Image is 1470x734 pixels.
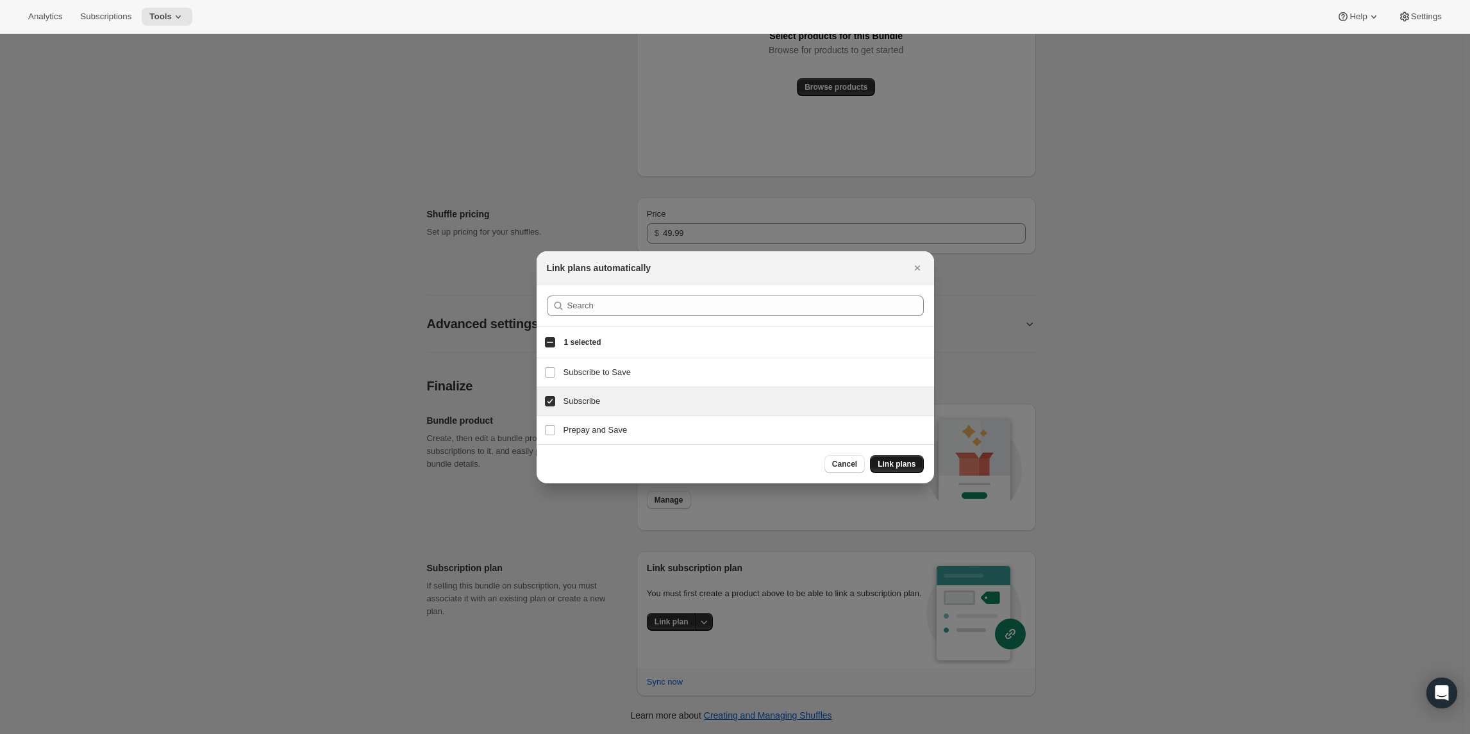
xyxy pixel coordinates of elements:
[28,12,62,22] span: Analytics
[80,12,131,22] span: Subscriptions
[564,366,926,379] h3: Subscribe to Save
[832,459,857,469] span: Cancel
[564,424,926,437] h3: Prepay and Save
[564,337,601,347] span: 1 selected
[870,455,923,473] button: Link plans
[547,262,651,274] h2: Link plans automatically
[1411,12,1442,22] span: Settings
[564,395,926,408] h3: Subscribe
[878,459,915,469] span: Link plans
[72,8,139,26] button: Subscriptions
[1426,678,1457,708] div: Open Intercom Messenger
[908,259,926,277] button: Close
[1349,12,1367,22] span: Help
[824,455,865,473] button: Cancel
[21,8,70,26] button: Analytics
[1329,8,1387,26] button: Help
[567,296,924,316] input: Search
[1391,8,1449,26] button: Settings
[149,12,172,22] span: Tools
[142,8,192,26] button: Tools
